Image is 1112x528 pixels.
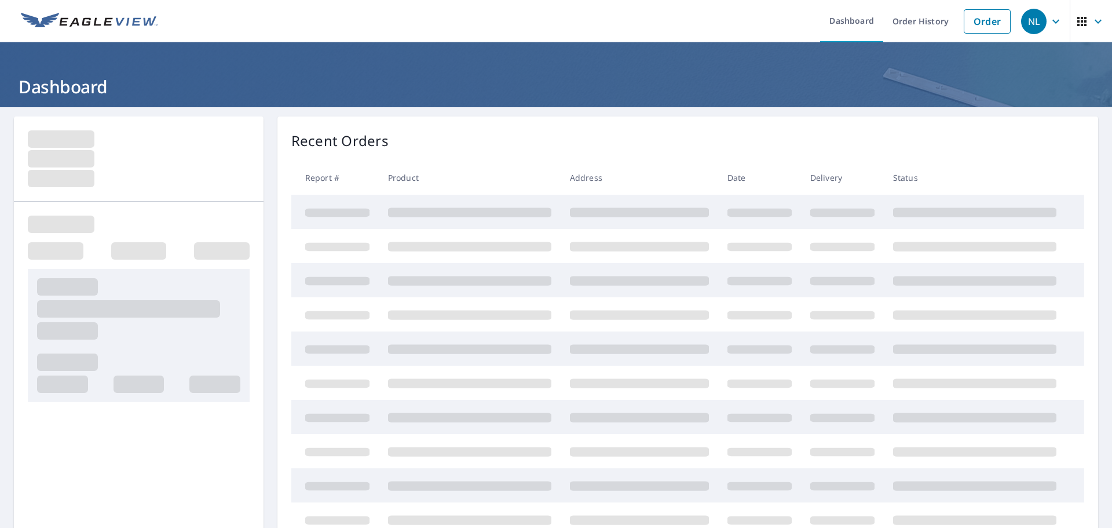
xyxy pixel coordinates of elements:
[291,130,389,151] p: Recent Orders
[718,161,801,195] th: Date
[1021,9,1047,34] div: NL
[801,161,884,195] th: Delivery
[291,161,379,195] th: Report #
[964,9,1011,34] a: Order
[14,75,1098,99] h1: Dashboard
[561,161,718,195] th: Address
[21,13,158,30] img: EV Logo
[379,161,561,195] th: Product
[884,161,1066,195] th: Status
